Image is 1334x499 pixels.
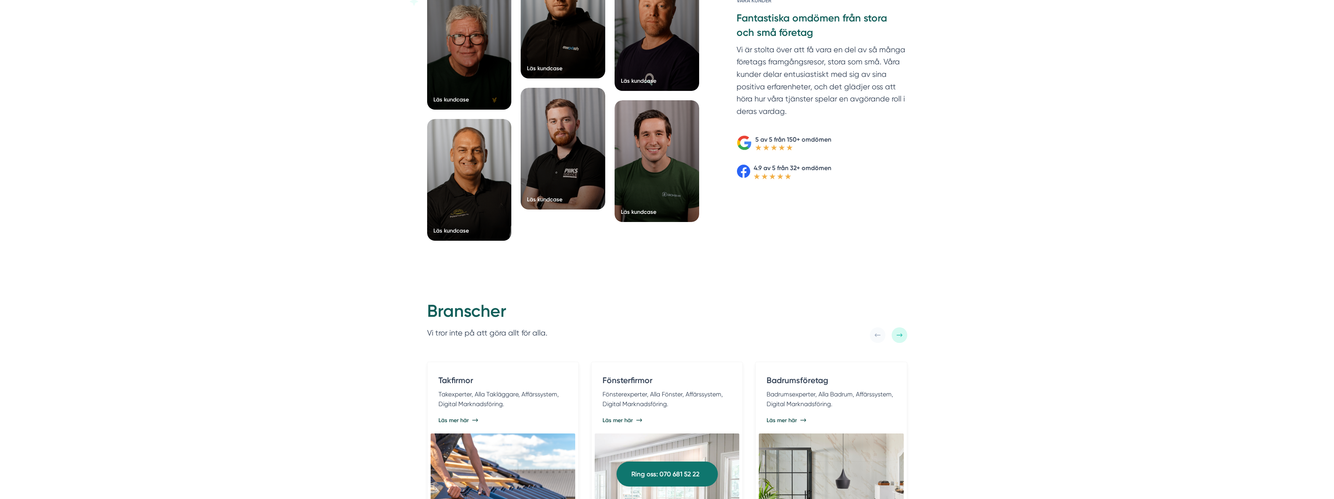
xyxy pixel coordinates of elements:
[603,389,731,409] p: Fönsterexperter, Alla Fönster, Affärssystem, Digital Marknadsföring.
[521,88,605,210] a: Läs kundcase
[433,96,469,103] div: Läs kundcase
[737,44,907,121] p: Vi är stolta över att få vara en del av så många företags framgångsresor, stora som små. Våra kun...
[427,300,548,327] h2: Branscher
[438,375,567,389] h4: Takfirmor
[621,77,656,85] div: Läs kundcase
[754,163,831,173] p: 4.9 av 5 från 32+ omdömen
[438,389,567,409] p: Takexperter, Alla Takläggare, Affärssystem, Digital Marknadsföring.
[617,462,718,487] a: Ring oss: 070 681 52 22
[767,375,896,389] h4: Badrumsföretag
[527,195,562,203] div: Läs kundcase
[527,64,562,72] div: Läs kundcase
[767,416,797,424] span: Läs mer här
[767,389,896,409] p: Badrumsexperter, Alla Badrum, Affärssystem, Digital Marknadsföring.
[615,100,699,222] a: Läs kundcase
[737,11,907,43] h3: Fantastiska omdömen från stora och små företag
[603,375,731,389] h4: Fönsterfirmor
[433,227,469,234] div: Läs kundcase
[621,208,656,216] div: Läs kundcase
[755,135,831,144] p: 5 av 5 från 150+ omdömen
[438,416,469,424] span: Läs mer här
[427,119,512,241] a: Läs kundcase
[631,469,700,479] span: Ring oss: 070 681 52 22
[603,416,633,424] span: Läs mer här
[427,327,548,339] p: Vi tror inte på att göra allt för alla.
